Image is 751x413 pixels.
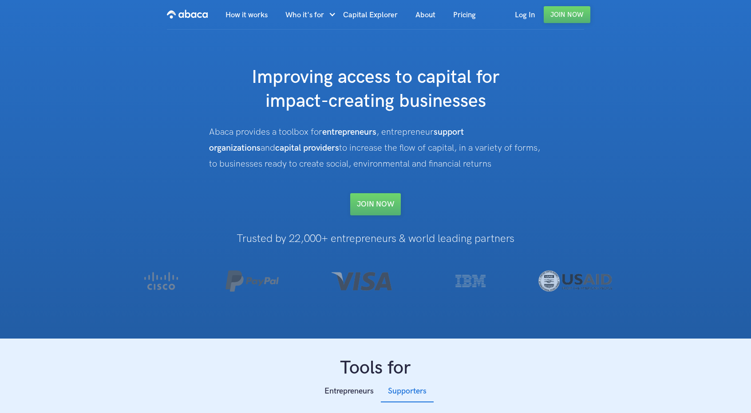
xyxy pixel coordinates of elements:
[350,193,401,215] a: Join NOW
[275,143,339,153] strong: capital providers
[322,127,376,137] strong: entrepreneurs
[324,385,374,398] div: Entrepreneurs
[388,385,427,398] div: Supporters
[544,6,590,23] a: Join Now
[113,356,638,380] h1: Tools for
[198,66,553,113] h1: Improving access to capital for impact-creating businesses
[113,233,638,245] h1: Trusted by 22,000+ entrepreneurs & world leading partners
[167,7,208,21] img: Abaca logo
[209,124,542,172] div: Abaca provides a toolbox for , entrepreneur and to increase the flow of capital, in a variety of ...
